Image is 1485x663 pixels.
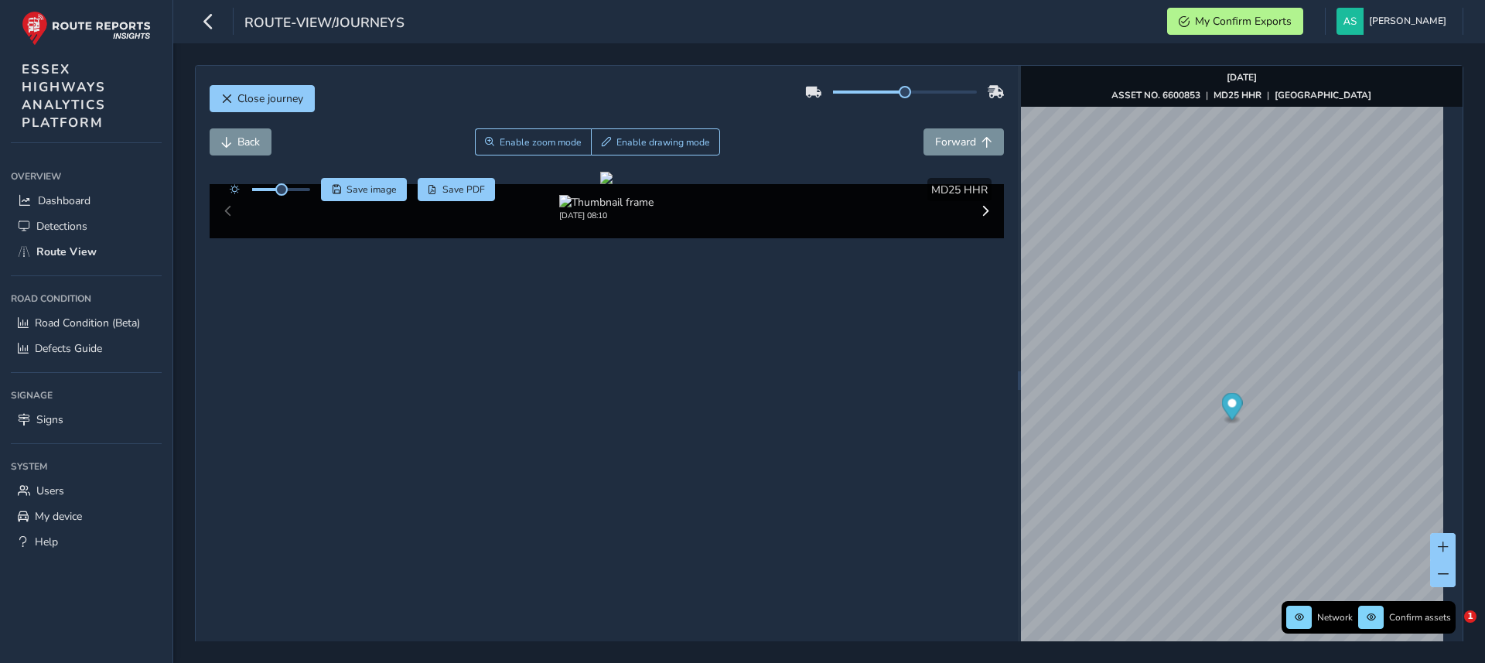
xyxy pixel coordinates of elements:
span: Dashboard [38,193,90,208]
span: Road Condition (Beta) [35,316,140,330]
strong: [DATE] [1227,71,1257,84]
img: Thumbnail frame [559,195,654,210]
span: Users [36,484,64,498]
div: Overview [11,165,162,188]
span: Forward [935,135,976,149]
span: Defects Guide [35,341,102,356]
span: My Confirm Exports [1195,14,1292,29]
div: | | [1111,89,1371,101]
span: Route View [36,244,97,259]
span: Back [237,135,260,149]
div: [DATE] 08:10 [559,210,654,221]
button: PDF [418,178,496,201]
button: My Confirm Exports [1167,8,1303,35]
button: Draw [591,128,720,155]
button: Back [210,128,271,155]
div: System [11,455,162,478]
span: Confirm assets [1389,611,1451,624]
button: Forward [923,128,1004,155]
div: Map marker [1221,393,1242,425]
strong: MD25 HHR [1214,89,1261,101]
span: Enable drawing mode [616,136,710,149]
a: Road Condition (Beta) [11,310,162,336]
span: Save image [346,183,397,196]
span: Help [35,535,58,549]
span: Close journey [237,91,303,106]
span: Detections [36,219,87,234]
span: route-view/journeys [244,13,405,35]
div: Road Condition [11,287,162,310]
span: [PERSON_NAME] [1369,8,1446,35]
button: Close journey [210,85,315,112]
span: Enable zoom mode [500,136,582,149]
a: Users [11,478,162,504]
button: Zoom [475,128,592,155]
span: Save PDF [442,183,485,196]
a: Detections [11,214,162,239]
a: Route View [11,239,162,265]
strong: [GEOGRAPHIC_DATA] [1275,89,1371,101]
span: ESSEX HIGHWAYS ANALYTICS PLATFORM [22,60,106,132]
span: MD25 HHR [931,183,988,197]
button: [PERSON_NAME] [1336,8,1452,35]
strong: ASSET NO. 6600853 [1111,89,1200,101]
iframe: Intercom live chat [1432,610,1470,648]
img: diamond-layout [1336,8,1364,35]
a: Signs [11,407,162,432]
span: Network [1317,611,1353,624]
span: My device [35,509,82,524]
div: Signage [11,384,162,407]
a: Dashboard [11,188,162,214]
span: 1 [1464,610,1476,623]
a: Help [11,529,162,555]
a: Defects Guide [11,336,162,361]
span: Signs [36,412,63,427]
a: My device [11,504,162,529]
img: rr logo [22,11,151,46]
button: Save [321,178,407,201]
